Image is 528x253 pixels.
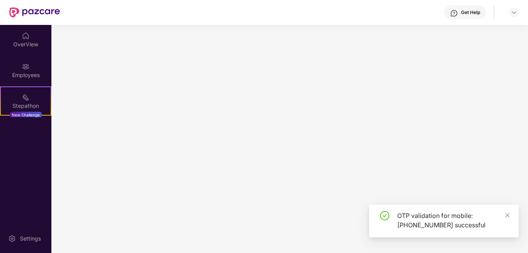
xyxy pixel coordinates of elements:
[461,9,480,16] div: Get Help
[380,211,389,220] span: check-circle
[22,93,30,101] img: svg+xml;base64,PHN2ZyB4bWxucz0iaHR0cDovL3d3dy53My5vcmcvMjAwMC9zdmciIHdpZHRoPSIyMSIgaGVpZ2h0PSIyMC...
[450,9,458,17] img: svg+xml;base64,PHN2ZyBpZD0iSGVscC0zMngzMiIgeG1sbnM9Imh0dHA6Ly93d3cudzMub3JnLzIwMDAvc3ZnIiB3aWR0aD...
[511,9,517,16] img: svg+xml;base64,PHN2ZyBpZD0iRHJvcGRvd24tMzJ4MzIiIHhtbG5zPSJodHRwOi8vd3d3LnczLm9yZy8yMDAwL3N2ZyIgd2...
[397,211,509,230] div: OTP validation for mobile: [PHONE_NUMBER] successful
[8,235,16,242] img: svg+xml;base64,PHN2ZyBpZD0iU2V0dGluZy0yMHgyMCIgeG1sbnM9Imh0dHA6Ly93d3cudzMub3JnLzIwMDAvc3ZnIiB3aW...
[22,63,30,70] img: svg+xml;base64,PHN2ZyBpZD0iRW1wbG95ZWVzIiB4bWxucz0iaHR0cDovL3d3dy53My5vcmcvMjAwMC9zdmciIHdpZHRoPS...
[9,112,42,118] div: New Challenge
[9,7,60,18] img: New Pazcare Logo
[22,32,30,40] img: svg+xml;base64,PHN2ZyBpZD0iSG9tZSIgeG1sbnM9Imh0dHA6Ly93d3cudzMub3JnLzIwMDAvc3ZnIiB3aWR0aD0iMjAiIG...
[505,213,510,218] span: close
[1,102,51,110] div: Stepathon
[18,235,43,242] div: Settings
